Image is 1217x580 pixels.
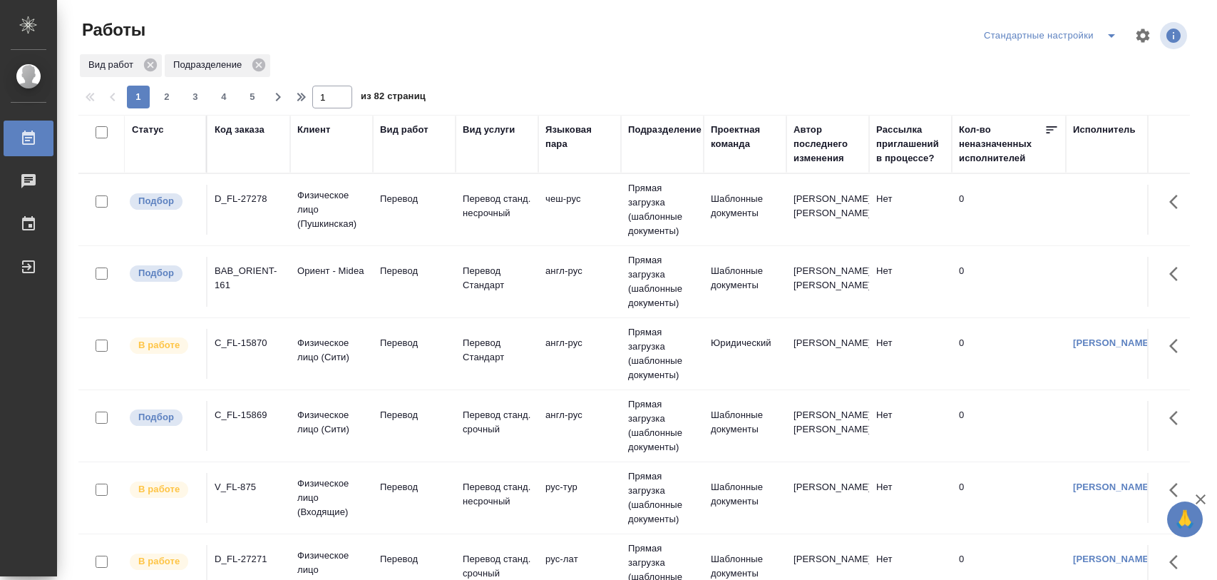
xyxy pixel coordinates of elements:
[380,123,428,137] div: Вид работ
[952,185,1066,235] td: 0
[704,473,786,523] td: Шаблонные документы
[88,58,138,72] p: Вид работ
[1161,185,1195,219] button: Здесь прячутся важные кнопки
[628,123,702,137] div: Подразделение
[621,246,704,317] td: Прямая загрузка (шаблонные документы)
[463,408,531,437] p: Перевод станд. срочный
[215,336,283,350] div: C_FL-15870
[138,554,180,569] p: В работе
[538,329,621,379] td: англ-рус
[184,86,207,108] button: 3
[1173,504,1197,534] span: 🙏
[621,390,704,462] td: Прямая загрузка (шаблонные документы)
[538,473,621,523] td: рус-тур
[621,462,704,534] td: Прямая загрузка (шаблонные документы)
[297,188,366,231] p: Физическое лицо (Пушкинская)
[380,480,448,494] p: Перевод
[297,264,366,278] p: Ориент - Midea
[128,480,199,499] div: Исполнитель выполняет работу
[704,257,786,307] td: Шаблонные документы
[869,185,952,235] td: Нет
[215,192,283,206] div: D_FL-27278
[361,88,426,108] span: из 82 страниц
[128,336,199,355] div: Исполнитель выполняет работу
[1161,473,1195,507] button: Здесь прячутся важные кнопки
[1161,329,1195,363] button: Здесь прячутся важные кнопки
[138,410,174,424] p: Подбор
[128,264,199,283] div: Можно подбирать исполнителей
[297,336,366,365] p: Физическое лицо (Сити)
[1160,22,1190,49] span: Посмотреть информацию
[215,552,283,566] div: D_FL-27271
[380,552,448,566] p: Перевод
[1161,545,1195,579] button: Здесь прячутся важные кнопки
[241,90,264,104] span: 5
[704,185,786,235] td: Шаблонные документы
[869,473,952,523] td: Нет
[165,54,270,77] div: Подразделение
[155,86,178,108] button: 2
[173,58,247,72] p: Подразделение
[215,408,283,422] div: C_FL-15869
[80,54,162,77] div: Вид работ
[538,185,621,235] td: чеш-рус
[78,19,145,41] span: Работы
[876,123,945,166] div: Рассылка приглашений в процессе?
[297,408,366,437] p: Физическое лицо (Сити)
[869,401,952,451] td: Нет
[952,401,1066,451] td: 0
[1073,123,1136,137] div: Исполнитель
[463,123,515,137] div: Вид услуги
[128,552,199,571] div: Исполнитель выполняет работу
[1073,337,1152,348] a: [PERSON_NAME]
[786,401,869,451] td: [PERSON_NAME] [PERSON_NAME]
[155,90,178,104] span: 2
[215,123,265,137] div: Код заказа
[786,185,869,235] td: [PERSON_NAME] [PERSON_NAME]
[138,194,174,208] p: Подбор
[959,123,1044,166] div: Кол-во неназначенных исполнителей
[132,123,164,137] div: Статус
[212,86,235,108] button: 4
[794,123,862,166] div: Автор последнего изменения
[980,24,1126,47] div: split button
[463,336,531,365] p: Перевод Стандарт
[952,329,1066,379] td: 0
[138,482,180,497] p: В работе
[952,473,1066,523] td: 0
[786,329,869,379] td: [PERSON_NAME]
[704,401,786,451] td: Шаблонные документы
[184,90,207,104] span: 3
[128,408,199,427] div: Можно подбирать исполнителей
[215,264,283,292] div: BAB_ORIENT-161
[1161,401,1195,435] button: Здесь прячутся важные кнопки
[380,192,448,206] p: Перевод
[869,329,952,379] td: Нет
[297,477,366,519] p: Физическое лицо (Входящие)
[463,264,531,292] p: Перевод Стандарт
[380,408,448,422] p: Перевод
[1167,502,1203,537] button: 🙏
[1161,257,1195,291] button: Здесь прячутся важные кнопки
[128,192,199,211] div: Можно подбирать исполнителей
[1126,19,1160,53] span: Настроить таблицу
[138,338,180,352] p: В работе
[621,174,704,245] td: Прямая загрузка (шаблонные документы)
[1073,554,1152,564] a: [PERSON_NAME]
[711,123,779,151] div: Проектная команда
[212,90,235,104] span: 4
[952,257,1066,307] td: 0
[380,264,448,278] p: Перевод
[241,86,264,108] button: 5
[138,266,174,280] p: Подбор
[704,329,786,379] td: Юридический
[215,480,283,494] div: V_FL-875
[538,401,621,451] td: англ-рус
[869,257,952,307] td: Нет
[786,257,869,307] td: [PERSON_NAME] [PERSON_NAME]
[380,336,448,350] p: Перевод
[1073,482,1152,492] a: [PERSON_NAME]
[463,192,531,220] p: Перевод станд. несрочный
[621,318,704,390] td: Прямая загрузка (шаблонные документы)
[463,480,531,509] p: Перевод станд. несрочный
